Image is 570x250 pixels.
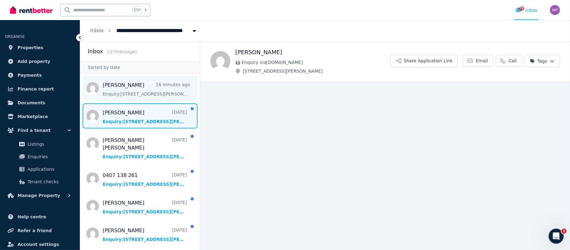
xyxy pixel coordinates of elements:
[5,189,75,202] button: Manage Property
[5,124,75,137] button: Find a tenant
[18,71,42,79] span: Payments
[525,55,560,67] button: Tags
[103,172,187,187] a: 0407 138 261[DATE]Enquiry:[STREET_ADDRESS][PERSON_NAME].
[88,47,103,56] h2: Inbox
[243,68,390,74] span: [STREET_ADDRESS][PERSON_NAME]
[103,81,190,97] a: [PERSON_NAME]16 minutes agoEnquiry:[STREET_ADDRESS][PERSON_NAME].
[18,127,51,134] span: Find a tenant
[18,227,52,234] span: Refer a friend
[103,227,187,242] a: [PERSON_NAME][DATE]Enquiry:[STREET_ADDRESS][PERSON_NAME].
[476,58,488,64] span: Email
[509,58,517,64] span: Call
[103,109,187,125] a: [PERSON_NAME][DATE]Enquiry:[STREET_ADDRESS][PERSON_NAME].
[5,55,75,68] a: Add property
[235,48,390,57] h1: [PERSON_NAME]
[5,96,75,109] a: Documents
[28,178,70,185] span: Tenant checks
[28,140,70,148] span: Listings
[18,44,44,51] span: Properties
[5,83,75,95] a: Finance report
[516,7,537,13] div: Inbox
[519,7,524,10] span: 76
[5,69,75,81] a: Payments
[28,153,70,160] span: Enquiries
[8,163,72,175] a: Applications
[145,8,147,13] span: k
[90,28,104,34] a: Inbox
[550,5,560,15] img: Mohammad Parvez
[18,241,59,248] span: Account settings
[18,213,46,221] span: Help centre
[390,55,458,67] button: Share Application Link
[132,6,142,14] span: Ctrl
[18,99,45,107] span: Documents
[5,110,75,123] a: Marketplace
[530,58,547,64] span: Tags
[80,20,208,41] nav: Breadcrumb
[80,61,200,73] div: Sorted by date
[496,55,522,67] a: Call
[5,34,25,39] span: ORGANISE
[18,192,60,199] span: Manage Property
[28,165,70,173] span: Applications
[8,175,72,188] a: Tenant checks
[10,5,53,15] img: RentBetter
[5,224,75,237] a: Refer a friend
[8,138,72,150] a: Listings
[18,85,54,93] span: Finance report
[103,199,187,215] a: [PERSON_NAME][DATE]Enquiry:[STREET_ADDRESS][PERSON_NAME].
[549,229,564,244] iframe: Intercom live chat
[463,55,493,67] a: Email
[5,41,75,54] a: Properties
[18,113,48,120] span: Marketplace
[103,137,187,160] a: [PERSON_NAME] [PERSON_NAME][DATE]Enquiry:[STREET_ADDRESS][PERSON_NAME].
[8,150,72,163] a: Enquiries
[210,51,230,71] img: natayejia Doyle
[5,211,75,223] a: Help centre
[107,49,137,54] span: 127 message s
[18,58,50,65] span: Add property
[242,59,390,65] span: Enquiry via [DOMAIN_NAME]
[562,229,567,234] span: 1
